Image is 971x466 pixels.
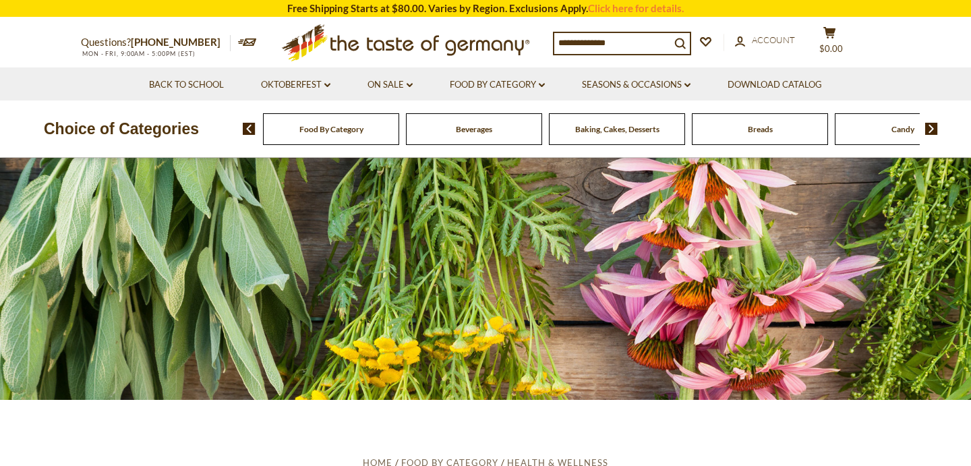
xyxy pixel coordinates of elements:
a: On Sale [367,78,413,92]
a: Oktoberfest [261,78,330,92]
a: Click here for details. [588,2,684,14]
img: previous arrow [243,123,256,135]
a: Back to School [149,78,224,92]
a: Food By Category [299,124,363,134]
a: Download Catalog [728,78,822,92]
a: Food By Category [450,78,545,92]
a: Breads [748,124,773,134]
a: Seasons & Occasions [582,78,690,92]
a: [PHONE_NUMBER] [131,36,220,48]
button: $0.00 [809,26,850,60]
span: $0.00 [819,43,843,54]
p: Questions? [81,34,231,51]
a: Account [735,33,795,48]
span: MON - FRI, 9:00AM - 5:00PM (EST) [81,50,196,57]
span: Account [752,34,795,45]
a: Baking, Cakes, Desserts [575,124,659,134]
img: next arrow [925,123,938,135]
a: Candy [891,124,914,134]
a: Beverages [456,124,492,134]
